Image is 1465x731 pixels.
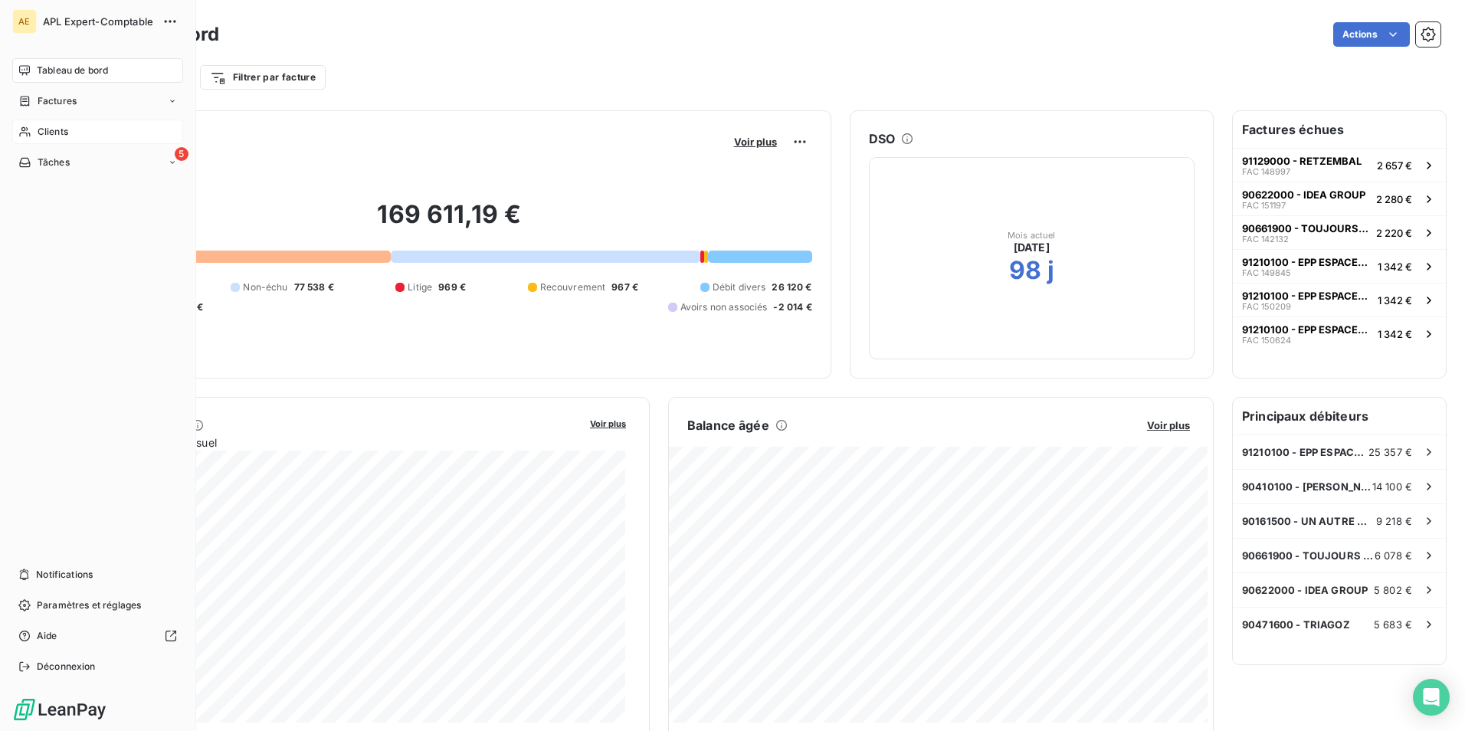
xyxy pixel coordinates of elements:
h6: Factures échues [1233,111,1446,148]
span: [DATE] [1014,240,1050,255]
span: 967 € [611,280,638,294]
h2: 98 [1009,255,1041,286]
span: Aide [37,629,57,643]
button: Voir plus [585,416,631,430]
button: 91210100 - EPP ESPACES PAYSAGES PROPRETEFAC 1506241 342 € [1233,316,1446,350]
span: Tableau de bord [37,64,108,77]
span: 5 683 € [1374,618,1412,631]
button: 91210100 - EPP ESPACES PAYSAGES PROPRETEFAC 1502091 342 € [1233,283,1446,316]
span: Tâches [38,156,70,169]
span: Débit divers [713,280,766,294]
button: 91129000 - RETZEMBALFAC 1489972 657 € [1233,148,1446,182]
h2: 169 611,19 € [87,199,812,245]
span: Mois actuel [1008,231,1056,240]
span: 969 € [438,280,466,294]
span: 90161500 - UN AUTRE MONDE [1242,515,1376,527]
span: -2 014 € [773,300,811,314]
span: Chiffre d'affaires mensuel [87,434,579,451]
span: 77 538 € [294,280,334,294]
button: 90661900 - TOUJOURS BERNARDFAC 1421322 220 € [1233,215,1446,249]
span: 91210100 - EPP ESPACES PAYSAGES PROPRETE [1242,290,1372,302]
span: 2 220 € [1376,227,1412,239]
span: 90622000 - IDEA GROUP [1242,584,1368,596]
span: Recouvrement [540,280,606,294]
button: Voir plus [729,135,782,149]
h2: j [1047,255,1054,286]
span: 5 [175,147,188,161]
h6: Principaux débiteurs [1233,398,1446,434]
span: FAC 151197 [1242,201,1286,210]
span: Voir plus [590,418,626,429]
button: Actions [1333,22,1410,47]
span: 90471600 - TRIAGOZ [1242,618,1350,631]
span: 91210100 - EPP ESPACES PAYSAGES PROPRETE [1242,446,1368,458]
span: 90410100 - [PERSON_NAME] & [PERSON_NAME] [1242,480,1372,493]
span: 14 100 € [1372,480,1412,493]
span: 25 357 € [1368,446,1412,458]
span: 1 342 € [1378,261,1412,273]
span: 90661900 - TOUJOURS BERNARD [1242,549,1375,562]
a: Aide [12,624,183,648]
img: Logo LeanPay [12,697,107,722]
span: 90622000 - IDEA GROUP [1242,188,1365,201]
span: 2 657 € [1377,159,1412,172]
span: 9 218 € [1376,515,1412,527]
span: Non-échu [243,280,287,294]
button: 91210100 - EPP ESPACES PAYSAGES PROPRETEFAC 1498451 342 € [1233,249,1446,283]
span: FAC 142132 [1242,234,1289,244]
span: 26 120 € [772,280,811,294]
span: Déconnexion [37,660,96,674]
span: 1 342 € [1378,328,1412,340]
span: Litige [408,280,432,294]
span: Voir plus [1147,419,1190,431]
div: Open Intercom Messenger [1413,679,1450,716]
span: 5 802 € [1374,584,1412,596]
span: 90661900 - TOUJOURS BERNARD [1242,222,1370,234]
span: Voir plus [734,136,777,148]
span: Notifications [36,568,93,582]
h6: Balance âgée [687,416,769,434]
span: FAC 148997 [1242,167,1290,176]
span: 6 078 € [1375,549,1412,562]
span: 1 342 € [1378,294,1412,306]
span: Avoirs non associés [680,300,768,314]
h6: DSO [869,129,895,148]
span: FAC 150624 [1242,336,1291,345]
span: 91210100 - EPP ESPACES PAYSAGES PROPRETE [1242,256,1372,268]
button: Filtrer par facture [200,65,326,90]
button: 90622000 - IDEA GROUPFAC 1511972 280 € [1233,182,1446,215]
div: AE [12,9,37,34]
button: Voir plus [1142,418,1195,432]
span: FAC 149845 [1242,268,1291,277]
span: APL Expert-Comptable [43,15,153,28]
span: 91129000 - RETZEMBAL [1242,155,1362,167]
span: FAC 150209 [1242,302,1291,311]
span: 91210100 - EPP ESPACES PAYSAGES PROPRETE [1242,323,1372,336]
span: Clients [38,125,68,139]
span: Factures [38,94,77,108]
span: 2 280 € [1376,193,1412,205]
span: Paramètres et réglages [37,598,141,612]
